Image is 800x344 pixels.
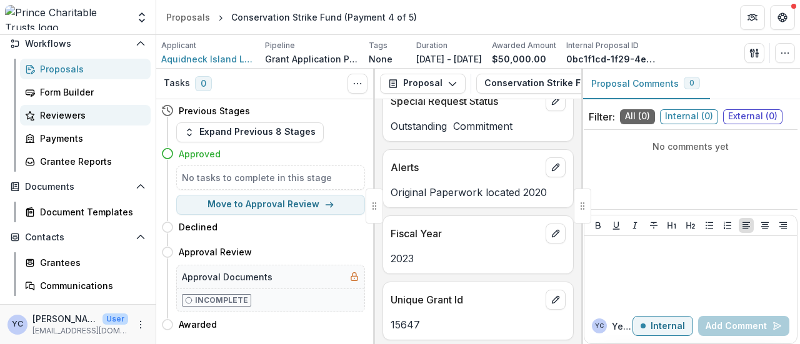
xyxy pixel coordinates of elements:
p: [EMAIL_ADDRESS][DOMAIN_NAME] [32,325,128,337]
button: Expand Previous 8 Stages [176,122,324,142]
div: Conservation Strike Fund (Payment 4 of 5) [231,11,417,24]
p: [PERSON_NAME] [32,312,97,325]
div: Proposals [166,11,210,24]
button: Move to Approval Review [176,195,365,215]
div: Grantees [40,256,141,269]
h4: Declined [179,220,217,233]
div: Document Templates [40,205,141,219]
img: Prince Charitable Trusts logo [5,5,128,30]
p: 2023 [391,251,566,266]
p: Applicant [161,40,196,51]
button: Heading 2 [683,218,698,233]
button: edit [546,91,566,111]
h4: Awarded [179,318,217,331]
p: User [102,313,128,325]
button: Open Data & Reporting [5,301,151,321]
button: Align Right [776,218,791,233]
p: No comments yet [589,140,792,153]
button: Align Center [757,218,772,233]
h5: No tasks to complete in this stage [182,171,359,184]
a: Payments [20,128,151,149]
span: Internal ( 0 ) [660,109,718,124]
p: Grant Application Process [265,52,359,66]
button: Proposal [380,74,466,94]
button: Ordered List [720,218,735,233]
button: Italicize [627,218,642,233]
div: Yena Choi [12,320,23,328]
button: Align Left [739,218,754,233]
button: Open Documents [5,177,151,197]
p: Yena C [612,320,632,333]
p: Fiscal Year [391,226,541,241]
a: Grantee Reports [20,151,151,172]
div: Grantee Reports [40,155,141,168]
span: All ( 0 ) [620,109,655,124]
h4: Previous Stages [179,104,250,117]
span: External ( 0 ) [723,109,782,124]
a: Proposals [20,59,151,79]
span: 0 [195,76,212,91]
div: Reviewers [40,109,141,122]
button: edit [546,157,566,177]
h4: Approval Review [179,245,252,258]
div: Yena Choi [595,323,604,329]
a: Reviewers [20,105,151,125]
button: Open entity switcher [133,5,151,30]
button: Underline [609,218,624,233]
a: Document Templates [20,202,151,222]
span: 0 [689,79,694,87]
a: Grantees [20,252,151,273]
span: Workflows [25,39,131,49]
p: Filter: [589,109,615,124]
button: Partners [740,5,765,30]
button: Bullet List [702,218,717,233]
a: Form Builder [20,82,151,102]
button: Toggle View Cancelled Tasks [347,74,367,94]
p: 0bc1f1cd-1f29-4ee6-8306-ef20fd442411 [566,52,660,66]
span: Documents [25,182,131,192]
p: Internal Proposal ID [566,40,639,51]
div: Proposals [40,62,141,76]
button: Bold [591,218,606,233]
h3: Tasks [164,78,190,89]
button: Get Help [770,5,795,30]
p: Special Request Status [391,94,541,109]
div: Payments [40,132,141,145]
p: Unique Grant Id [391,292,541,307]
p: [DATE] - [DATE] [416,52,482,66]
p: Original Paperwork located 2020 [391,185,566,200]
p: Duration [416,40,447,51]
a: Proposals [161,8,215,26]
button: Open Contacts [5,227,151,247]
button: Conservation Strike Fund (Payment 4 of 5) [476,74,711,94]
a: Aquidneck Island Land Trust [161,52,255,66]
p: Awarded Amount [492,40,556,51]
p: 15647 [391,317,566,332]
p: $50,000.00 [492,52,546,66]
p: Alerts [391,160,541,175]
button: Proposal Comments [581,69,710,99]
button: More [133,317,148,332]
div: Form Builder [40,86,141,99]
button: edit [546,224,566,243]
button: Heading 1 [664,218,679,233]
p: Internal [651,321,685,332]
a: Communications [20,275,151,296]
button: Internal [632,316,693,336]
p: Outstanding Commitment [391,119,566,134]
button: Strike [646,218,661,233]
div: Communications [40,279,141,292]
button: Add Comment [698,316,789,336]
span: Contacts [25,232,131,243]
h4: Approved [179,147,221,160]
p: Pipeline [265,40,295,51]
button: Open Workflows [5,34,151,54]
nav: breadcrumb [161,8,422,26]
p: Incomplete [195,295,248,306]
h5: Approval Documents [182,270,272,283]
p: Tags [369,40,387,51]
p: None [369,52,392,66]
button: edit [546,290,566,310]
